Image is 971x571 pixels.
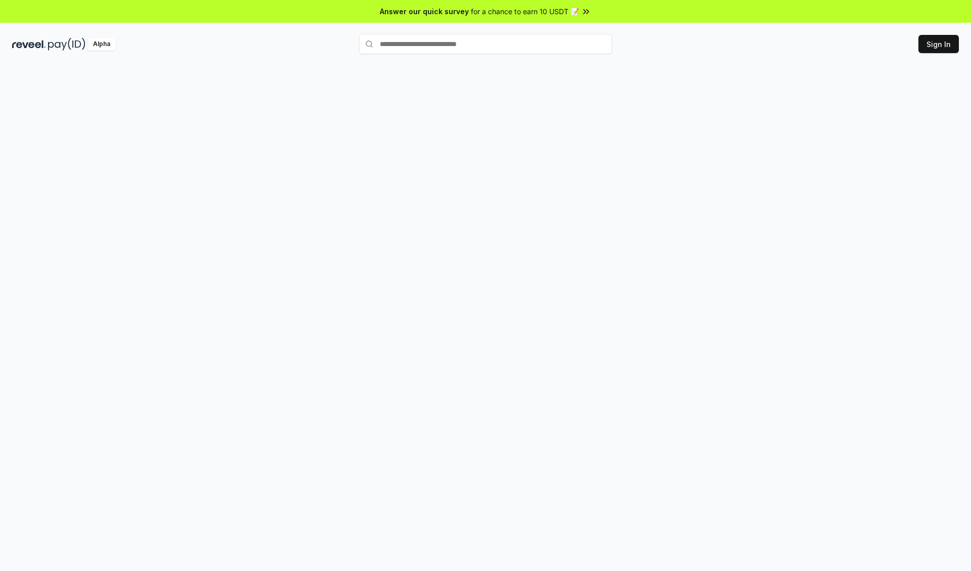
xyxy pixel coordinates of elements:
div: Alpha [87,38,116,51]
span: for a chance to earn 10 USDT 📝 [471,6,579,17]
button: Sign In [918,35,959,53]
span: Answer our quick survey [380,6,469,17]
img: reveel_dark [12,38,46,51]
img: pay_id [48,38,85,51]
